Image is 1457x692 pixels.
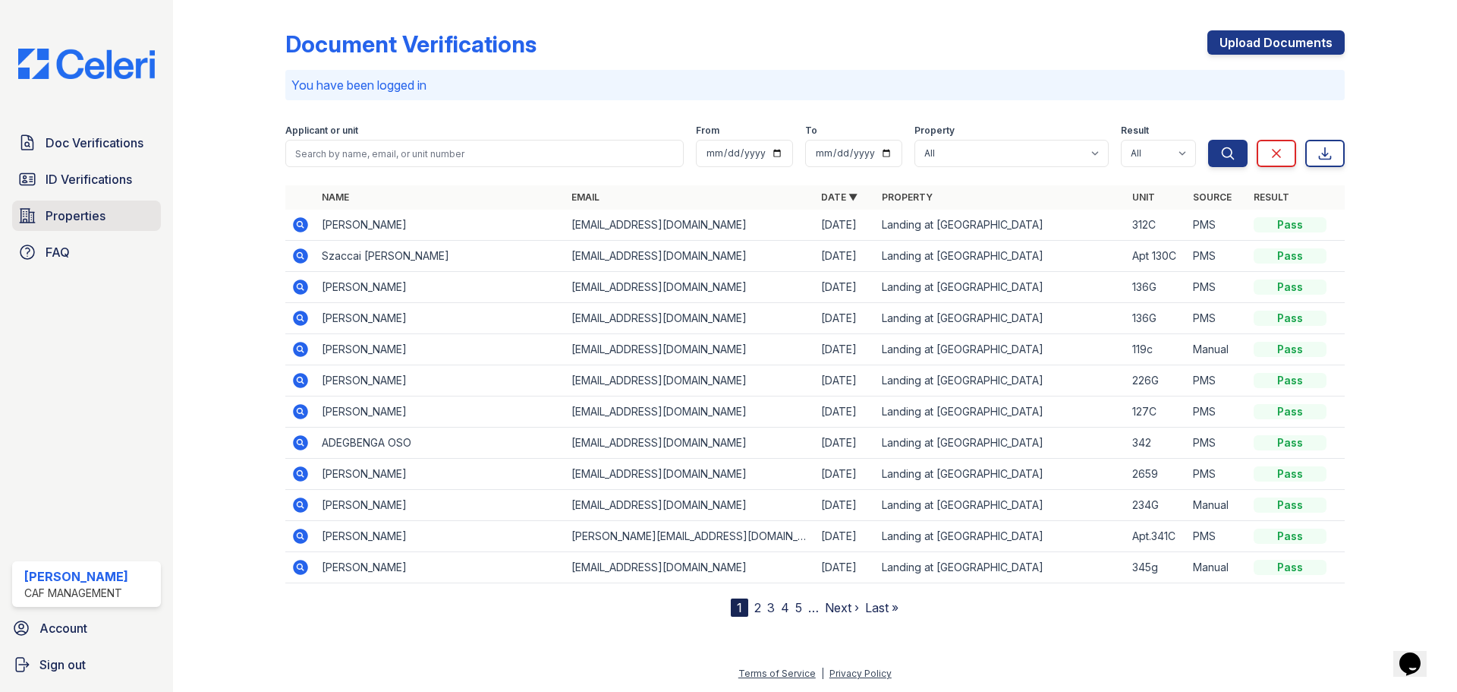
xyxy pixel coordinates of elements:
[24,586,128,601] div: CAF Management
[39,619,87,637] span: Account
[565,334,815,365] td: [EMAIL_ADDRESS][DOMAIN_NAME]
[781,600,789,615] a: 4
[815,397,876,428] td: [DATE]
[46,243,70,261] span: FAQ
[815,428,876,459] td: [DATE]
[24,567,128,586] div: [PERSON_NAME]
[39,656,86,674] span: Sign out
[815,303,876,334] td: [DATE]
[565,552,815,583] td: [EMAIL_ADDRESS][DOMAIN_NAME]
[6,49,167,79] img: CE_Logo_Blue-a8612792a0a2168367f1c8372b55b34899dd931a85d93a1a3d3e32e68fde9ad4.png
[696,125,719,137] label: From
[815,334,876,365] td: [DATE]
[738,668,816,679] a: Terms of Service
[565,241,815,272] td: [EMAIL_ADDRESS][DOMAIN_NAME]
[6,613,167,643] a: Account
[821,191,858,203] a: Date ▼
[876,210,1125,241] td: Landing at [GEOGRAPHIC_DATA]
[6,649,167,680] a: Sign out
[1126,365,1187,397] td: 226G
[565,272,815,303] td: [EMAIL_ADDRESS][DOMAIN_NAME]
[571,191,599,203] a: Email
[316,490,565,521] td: [PERSON_NAME]
[731,599,748,617] div: 1
[1126,521,1187,552] td: Apt.341C
[316,521,565,552] td: [PERSON_NAME]
[316,334,565,365] td: [PERSON_NAME]
[1187,303,1248,334] td: PMS
[767,600,775,615] a: 3
[754,600,761,615] a: 2
[808,599,819,617] span: …
[795,600,802,615] a: 5
[876,490,1125,521] td: Landing at [GEOGRAPHIC_DATA]
[12,237,161,267] a: FAQ
[1254,373,1326,388] div: Pass
[322,191,349,203] a: Name
[1187,272,1248,303] td: PMS
[876,397,1125,428] td: Landing at [GEOGRAPHIC_DATA]
[565,490,815,521] td: [EMAIL_ADDRESS][DOMAIN_NAME]
[565,210,815,241] td: [EMAIL_ADDRESS][DOMAIN_NAME]
[316,303,565,334] td: [PERSON_NAME]
[876,459,1125,490] td: Landing at [GEOGRAPHIC_DATA]
[882,191,933,203] a: Property
[876,365,1125,397] td: Landing at [GEOGRAPHIC_DATA]
[1187,521,1248,552] td: PMS
[316,272,565,303] td: [PERSON_NAME]
[1126,397,1187,428] td: 127C
[1254,342,1326,357] div: Pass
[1187,365,1248,397] td: PMS
[1187,459,1248,490] td: PMS
[565,428,815,459] td: [EMAIL_ADDRESS][DOMAIN_NAME]
[1254,404,1326,419] div: Pass
[565,365,815,397] td: [EMAIL_ADDRESS][DOMAIN_NAME]
[1187,428,1248,459] td: PMS
[1207,30,1345,55] a: Upload Documents
[815,521,876,552] td: [DATE]
[1187,490,1248,521] td: Manual
[876,334,1125,365] td: Landing at [GEOGRAPHIC_DATA]
[1121,125,1149,137] label: Result
[1126,210,1187,241] td: 312C
[12,164,161,194] a: ID Verifications
[316,552,565,583] td: [PERSON_NAME]
[285,30,537,58] div: Document Verifications
[12,128,161,158] a: Doc Verifications
[46,134,143,152] span: Doc Verifications
[565,303,815,334] td: [EMAIL_ADDRESS][DOMAIN_NAME]
[865,600,898,615] a: Last »
[1254,466,1326,482] div: Pass
[565,459,815,490] td: [EMAIL_ADDRESS][DOMAIN_NAME]
[285,125,358,137] label: Applicant or unit
[1126,272,1187,303] td: 136G
[1254,435,1326,450] div: Pass
[565,521,815,552] td: [PERSON_NAME][EMAIL_ADDRESS][DOMAIN_NAME]
[1254,280,1326,295] div: Pass
[46,170,132,188] span: ID Verifications
[1254,498,1326,513] div: Pass
[1254,248,1326,264] div: Pass
[815,552,876,583] td: [DATE]
[1254,529,1326,544] div: Pass
[1126,552,1187,583] td: 345g
[876,521,1125,552] td: Landing at [GEOGRAPHIC_DATA]
[1187,397,1248,428] td: PMS
[1193,191,1232,203] a: Source
[316,241,565,272] td: Szaccai [PERSON_NAME]
[805,125,817,137] label: To
[821,668,824,679] div: |
[1126,490,1187,521] td: 234G
[815,241,876,272] td: [DATE]
[876,428,1125,459] td: Landing at [GEOGRAPHIC_DATA]
[316,365,565,397] td: [PERSON_NAME]
[815,365,876,397] td: [DATE]
[316,459,565,490] td: [PERSON_NAME]
[46,207,105,225] span: Properties
[815,210,876,241] td: [DATE]
[1187,210,1248,241] td: PMS
[815,272,876,303] td: [DATE]
[825,600,859,615] a: Next ›
[12,201,161,231] a: Properties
